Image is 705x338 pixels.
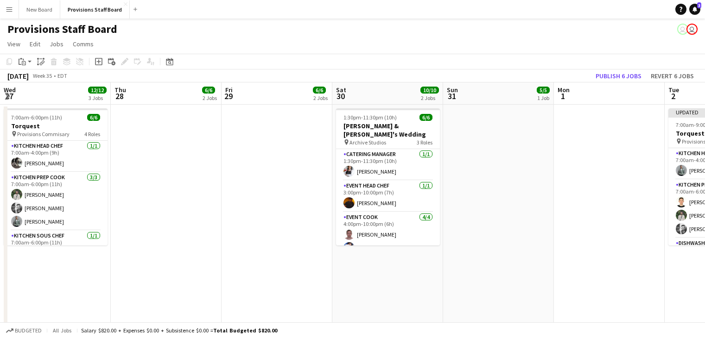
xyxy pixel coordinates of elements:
[17,131,70,138] span: Provisions Commisary
[50,40,64,48] span: Jobs
[4,38,24,50] a: View
[31,72,54,79] span: Week 35
[15,327,42,334] span: Budgeted
[69,38,97,50] a: Comms
[88,87,107,94] span: 12/12
[7,40,20,48] span: View
[51,327,73,334] span: All jobs
[447,86,458,94] span: Sun
[668,86,679,94] span: Tue
[26,38,44,50] a: Edit
[2,91,16,101] span: 27
[420,87,439,94] span: 10/10
[686,24,698,35] app-user-avatar: Dustin Gallagher
[202,87,215,94] span: 6/6
[19,0,60,19] button: New Board
[689,4,700,15] a: 3
[5,325,43,336] button: Budgeted
[11,114,62,121] span: 7:00am-6:00pm (11h)
[114,86,126,94] span: Thu
[349,139,386,146] span: Archive Studios
[445,91,458,101] span: 31
[4,122,108,130] h3: Torquest
[592,70,645,82] button: Publish 6 jobs
[4,172,108,231] app-card-role: Kitchen Prep Cook3/37:00am-6:00pm (11h)[PERSON_NAME][PERSON_NAME][PERSON_NAME]
[4,108,108,245] app-job-card: 7:00am-6:00pm (11h)6/6Torquest Provisions Commisary4 RolesKitchen Head Chef1/17:00am-4:00pm (9h)[...
[224,91,233,101] span: 29
[336,212,440,284] app-card-role: Event Cook4/44:00pm-10:00pm (6h)[PERSON_NAME][PERSON_NAME]
[336,108,440,245] app-job-card: 1:30pm-11:30pm (10h)6/6[PERSON_NAME] & [PERSON_NAME]'s Wedding Archive Studios3 RolesCatering Man...
[87,114,100,121] span: 6/6
[46,38,67,50] a: Jobs
[336,86,346,94] span: Sat
[336,122,440,138] h3: [PERSON_NAME] & [PERSON_NAME]'s Wedding
[419,114,432,121] span: 6/6
[537,94,549,101] div: 1 Job
[336,149,440,181] app-card-role: Catering Manager1/11:30pm-11:30pm (10h)[PERSON_NAME]
[57,72,67,79] div: EDT
[421,94,438,101] div: 2 Jobs
[73,40,94,48] span: Comms
[697,2,701,8] span: 3
[335,91,346,101] span: 30
[81,327,277,334] div: Salary $820.00 + Expenses $0.00 + Subsistence $0.00 =
[558,86,570,94] span: Mon
[556,91,570,101] span: 1
[647,70,698,82] button: Revert 6 jobs
[4,86,16,94] span: Wed
[677,24,688,35] app-user-avatar: Dustin Gallagher
[667,91,679,101] span: 2
[60,0,130,19] button: Provisions Staff Board
[7,71,29,81] div: [DATE]
[417,139,432,146] span: 3 Roles
[113,91,126,101] span: 28
[7,22,117,36] h1: Provisions Staff Board
[313,94,328,101] div: 2 Jobs
[4,141,108,172] app-card-role: Kitchen Head Chef1/17:00am-4:00pm (9h)[PERSON_NAME]
[336,181,440,212] app-card-role: Event Head Chef1/13:00pm-10:00pm (7h)[PERSON_NAME]
[203,94,217,101] div: 2 Jobs
[213,327,277,334] span: Total Budgeted $820.00
[225,86,233,94] span: Fri
[537,87,550,94] span: 5/5
[4,231,108,262] app-card-role: Kitchen Sous Chef1/17:00am-6:00pm (11h)
[89,94,106,101] div: 3 Jobs
[343,114,397,121] span: 1:30pm-11:30pm (10h)
[30,40,40,48] span: Edit
[313,87,326,94] span: 6/6
[84,131,100,138] span: 4 Roles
